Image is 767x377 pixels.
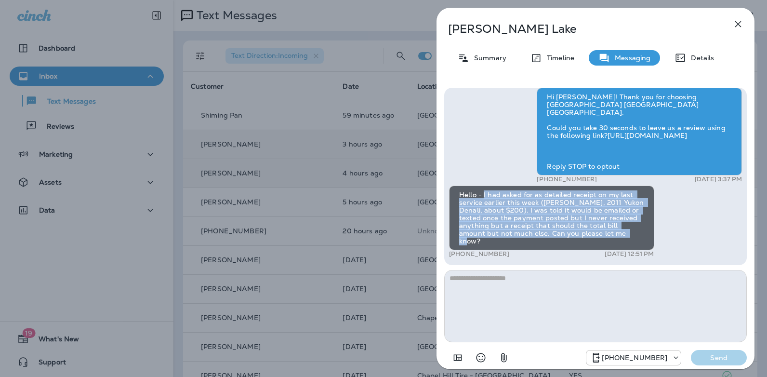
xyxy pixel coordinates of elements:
p: [PHONE_NUMBER] [602,354,667,362]
p: Summary [469,54,506,62]
p: [PERSON_NAME] Lake [448,22,711,36]
p: Messaging [610,54,650,62]
p: [PHONE_NUMBER] [537,175,597,183]
div: Hello - I had asked for as detailed receipt on my last service earlier this week ([PERSON_NAME], ... [449,186,654,250]
button: Select an emoji [471,348,490,367]
div: +1 (984) 409-9300 [586,352,681,364]
button: Add in a premade template [448,348,467,367]
p: Timeline [542,54,574,62]
p: [DATE] 12:51 PM [605,250,654,258]
p: Details [686,54,714,62]
p: [PHONE_NUMBER] [449,250,509,258]
div: Hi [PERSON_NAME]! Thank you for choosing [GEOGRAPHIC_DATA] [GEOGRAPHIC_DATA] [GEOGRAPHIC_DATA]. C... [537,88,742,175]
p: [DATE] 3:37 PM [695,175,742,183]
